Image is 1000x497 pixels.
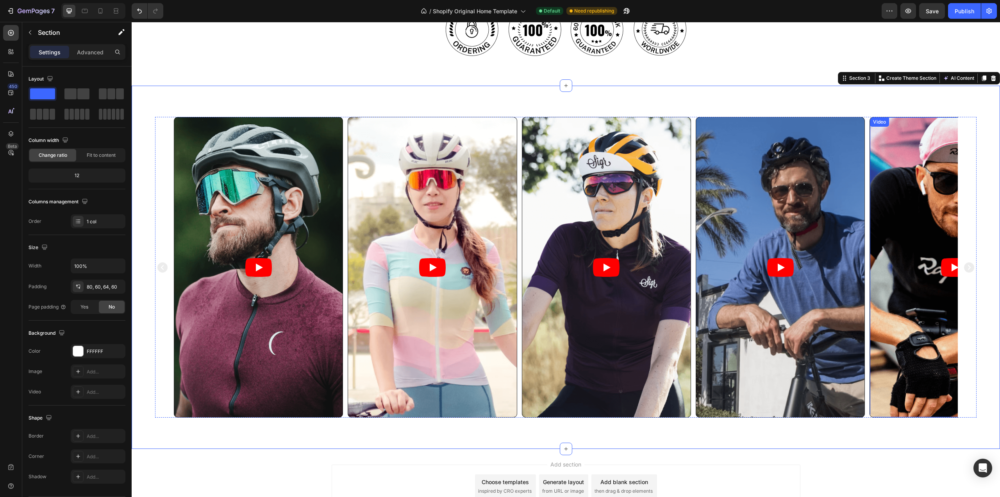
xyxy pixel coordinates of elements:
div: Column width [29,135,70,146]
div: Beta [6,143,19,149]
div: Add... [87,474,123,481]
div: Shape [29,413,54,423]
span: No [109,303,115,310]
button: Save [919,3,945,19]
div: 80, 60, 64, 60 [87,283,123,291]
p: Create Theme Section [755,53,805,60]
div: Add... [87,433,123,440]
div: Add blank section [469,456,516,464]
div: Open Intercom Messenger [973,459,992,477]
span: inspired by CRO experts [346,466,400,473]
div: Generate layout [411,456,452,464]
p: Advanced [77,48,104,56]
div: Image [29,368,42,375]
span: then drag & drop elements [463,466,521,473]
button: Publish [948,3,981,19]
button: Play [461,236,488,255]
input: Auto [71,259,125,273]
div: Shadow [29,473,46,480]
span: Need republishing [574,7,614,14]
div: Corner [29,453,44,460]
div: Choose templates [350,456,397,464]
div: Undo/Redo [132,3,163,19]
div: 1 col [87,218,123,225]
button: Play [636,236,662,255]
div: Layout [29,74,55,84]
div: 450 [7,83,19,90]
div: Columns management [29,197,89,207]
button: Carousel Back Arrow [25,239,37,252]
div: Order [29,218,41,225]
span: / [429,7,431,15]
div: Video [740,97,756,104]
div: Page padding [29,303,66,310]
div: Section 3 [716,53,740,60]
button: AI Content [810,52,844,61]
iframe: Design area [132,22,1000,497]
p: Settings [39,48,61,56]
p: Section [38,28,102,37]
div: Add... [87,389,123,396]
span: from URL or image [411,466,452,473]
button: Carousel Next Arrow [831,239,844,252]
div: Video [29,388,41,395]
div: FFFFFF [87,348,123,355]
button: Play [287,236,314,255]
div: Add... [87,453,123,460]
div: Add... [87,368,123,375]
span: Yes [80,303,88,310]
div: Padding [29,283,46,290]
span: Save [926,8,939,14]
span: Shopify Original Home Template [433,7,517,15]
span: Add section [416,438,453,447]
p: 7 [51,6,55,16]
span: Fit to content [87,152,116,159]
button: Play [114,236,140,255]
span: Default [544,7,560,14]
div: 12 [30,170,124,181]
div: Background [29,328,66,339]
div: Publish [955,7,974,15]
button: Play [809,236,836,255]
div: Width [29,262,41,269]
span: Change ratio [39,152,67,159]
div: Color [29,348,41,355]
div: Border [29,432,44,440]
button: 7 [3,3,58,19]
div: Size [29,242,49,253]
